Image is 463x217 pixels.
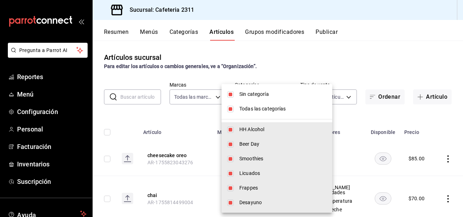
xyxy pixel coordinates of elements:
[239,170,327,177] span: Licuados
[239,126,327,133] span: HH Alcohol
[239,199,327,206] span: Desayuno
[239,184,327,192] span: Frappes
[239,105,327,113] span: Todas las categorías
[239,140,327,148] span: Beer Day
[239,155,327,162] span: Smoothies
[239,91,327,98] span: Sin categoría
